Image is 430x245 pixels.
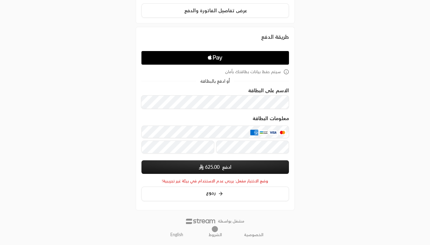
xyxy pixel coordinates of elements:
[167,229,187,240] a: English
[209,232,222,238] a: الشروط
[141,160,289,174] button: ادفع SAR625.00
[248,88,289,93] label: الاسم على البطاقة
[244,232,263,238] a: الخصوصية
[141,141,214,153] input: تاريخ الانتهاء
[253,116,289,121] legend: معلومات البطاقة
[200,79,230,83] span: أو ادفع بالبطاقة
[218,218,244,224] p: مشغل بواسطة
[278,130,287,135] img: MasterCard
[141,33,289,41] div: طريقة الدفع
[259,130,268,135] img: MADA
[205,164,220,170] span: 625.00
[141,186,289,201] button: رجوع
[250,130,258,135] img: AMEX
[225,69,281,75] span: سيتم حفظ بيانات بطاقتك بأمان
[141,3,289,18] button: عرض تفاصيل الفاتورة والدفع
[162,178,268,184] span: وضع الاختبار مفعل: يرجى عدم الاستخدام في بيئة غير تجريبية!
[141,126,289,138] input: بطاقة ائتمانية
[269,130,277,135] img: Visa
[141,116,289,156] div: معلومات البطاقة
[199,164,204,170] img: SAR
[216,141,289,153] input: رمز التحقق CVC
[141,88,289,109] div: الاسم على البطاقة
[206,190,216,195] span: رجوع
